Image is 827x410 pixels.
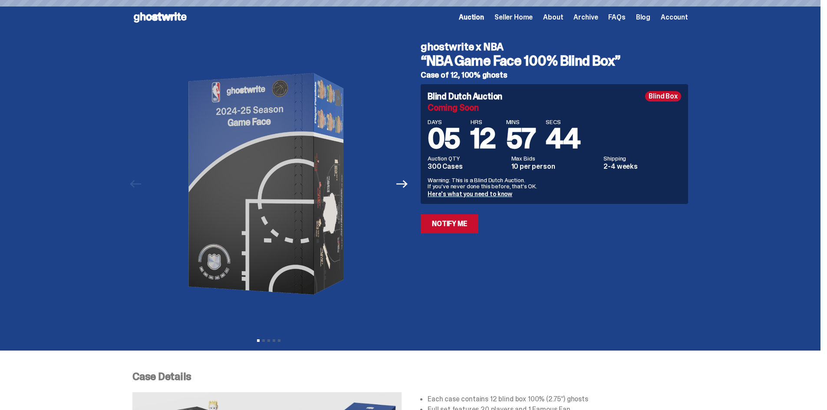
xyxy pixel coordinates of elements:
dt: Shipping [603,155,681,161]
p: Warning: This is a Blind Dutch Auction. If you’ve never done this before, that’s OK. [428,177,681,189]
h3: “NBA Game Face 100% Blind Box” [421,54,688,68]
span: HRS [471,119,496,125]
img: NBA-Hero-1.png [149,35,388,333]
a: Account [661,14,688,21]
button: View slide 5 [278,339,280,342]
span: DAYS [428,119,460,125]
dt: Auction QTY [428,155,506,161]
a: Seller Home [494,14,533,21]
button: View slide 3 [267,339,270,342]
a: Archive [573,14,598,21]
span: 05 [428,121,460,157]
span: 12 [471,121,496,157]
p: Case Details [132,371,688,382]
a: Blog [636,14,650,21]
a: Notify Me [421,214,478,233]
span: 57 [506,121,536,157]
span: SECS [546,119,580,125]
a: About [543,14,563,21]
a: Auction [459,14,484,21]
button: Next [392,174,412,194]
button: View slide 1 [257,339,260,342]
span: 44 [546,121,580,157]
h4: ghostwrite x NBA [421,42,688,52]
button: View slide 2 [262,339,265,342]
button: View slide 4 [273,339,275,342]
h4: Blind Dutch Auction [428,92,502,101]
a: Here's what you need to know [428,190,512,198]
dt: Max Bids [511,155,599,161]
div: Coming Soon [428,103,681,112]
dd: 10 per person [511,163,599,170]
a: FAQs [608,14,625,21]
dd: 300 Cases [428,163,506,170]
span: MINS [506,119,536,125]
div: Blind Box [645,91,681,102]
dd: 2-4 weeks [603,163,681,170]
li: Each case contains 12 blind box 100% (2.75”) ghosts [428,396,688,403]
h5: Case of 12, 100% ghosts [421,71,688,79]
